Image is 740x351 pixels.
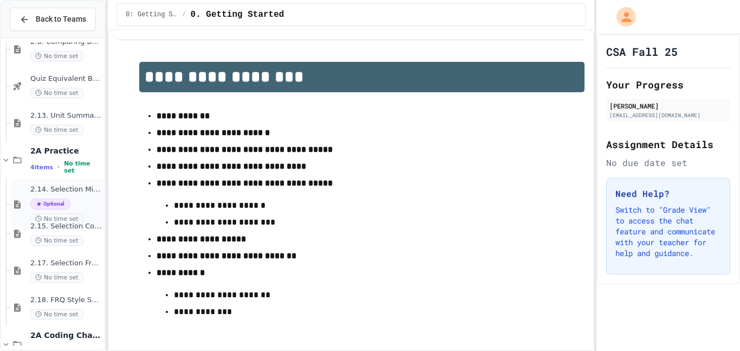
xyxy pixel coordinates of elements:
[30,330,102,340] span: 2A Coding Challenges
[57,163,60,171] span: •
[30,235,83,246] span: No time set
[126,10,178,19] span: 0: Getting Started
[606,137,730,152] h2: Assignment Details
[30,222,102,231] span: 2.15. Selection Coding Practice (2.1-2.6)
[30,88,83,98] span: No time set
[606,77,730,92] h2: Your Progress
[30,214,83,224] span: No time set
[10,8,96,31] button: Back to Teams
[609,101,727,111] div: [PERSON_NAME]
[615,205,721,259] p: Switch to "Grade View" to access the chat feature and communicate with your teacher for help and ...
[30,164,53,171] span: 4 items
[606,44,678,59] h1: CSA Fall 25
[30,309,83,320] span: No time set
[30,296,102,305] span: 2.18. FRQ Style Selection Coding Practice (2.1-2.6)
[30,51,83,61] span: No time set
[191,8,284,21] span: 0. Getting Started
[609,111,727,119] div: [EMAIL_ADDRESS][DOMAIN_NAME]
[30,125,83,135] span: No time set
[30,259,102,268] span: 2.17. Selection Free Response Question (FRQ) Game Practice (2.1-2.6)
[64,160,102,174] span: No time set
[30,146,102,156] span: 2A Practice
[30,111,102,120] span: 2.13. Unit Summary 2a Selection (2.1-2.6)
[30,199,70,209] span: Optional
[182,10,186,19] span: /
[30,74,102,84] span: Quiz Equivalent Booleans Expressions
[606,156,730,169] div: No due date set
[30,272,83,283] span: No time set
[615,187,721,200] h3: Need Help?
[30,37,102,47] span: 2.6. Comparing Boolean Expressions ([PERSON_NAME] Laws)
[605,4,639,29] div: My Account
[30,185,102,194] span: 2.14. Selection Mixed Up Code Practice (2.1-2.6)
[36,14,86,25] span: Back to Teams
